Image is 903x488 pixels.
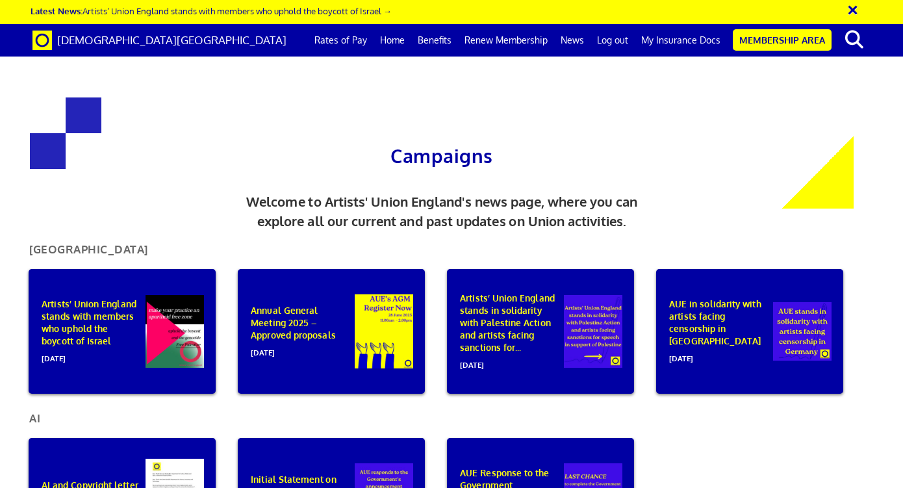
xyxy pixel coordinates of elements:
[251,341,351,359] span: [DATE]
[591,24,635,57] a: Log out
[669,298,769,365] p: AUE in solidarity with artists facing censorship in [GEOGRAPHIC_DATA]
[554,24,591,57] a: News
[669,347,769,365] span: [DATE]
[834,26,874,53] button: search
[19,269,225,394] a: Artists’ Union England stands with members who uphold the boycott of Israel[DATE]
[390,144,492,168] span: Campaigns
[411,24,458,57] a: Benefits
[228,269,435,394] a: Annual General Meeting 2025 – Approved proposals[DATE]
[42,347,142,365] span: [DATE]
[646,269,853,394] a: AUE in solidarity with artists facing censorship in [GEOGRAPHIC_DATA][DATE]
[23,24,296,57] a: Brand [DEMOGRAPHIC_DATA][GEOGRAPHIC_DATA]
[19,413,50,430] h2: AI
[42,298,142,365] p: Artists’ Union England stands with members who uphold the boycott of Israel
[733,29,832,51] a: Membership Area
[437,269,644,394] a: Artists’ Union England stands in solidarity with Palestine Action and artists facing sanctions fo...
[374,24,411,57] a: Home
[19,244,158,261] h2: [GEOGRAPHIC_DATA]
[460,353,560,371] span: [DATE]
[31,5,392,16] a: Latest News:Artists’ Union England stands with members who uphold the boycott of Israel →
[31,5,83,16] strong: Latest News:
[460,292,560,371] p: Artists’ Union England stands in solidarity with Palestine Action and artists facing sanctions fo...
[458,24,554,57] a: Renew Membership
[308,24,374,57] a: Rates of Pay
[230,192,654,231] p: Welcome to Artists' Union England's news page, where you can explore all our current and past upd...
[57,33,286,47] span: [DEMOGRAPHIC_DATA][GEOGRAPHIC_DATA]
[251,304,351,359] p: Annual General Meeting 2025 – Approved proposals
[635,24,727,57] a: My Insurance Docs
